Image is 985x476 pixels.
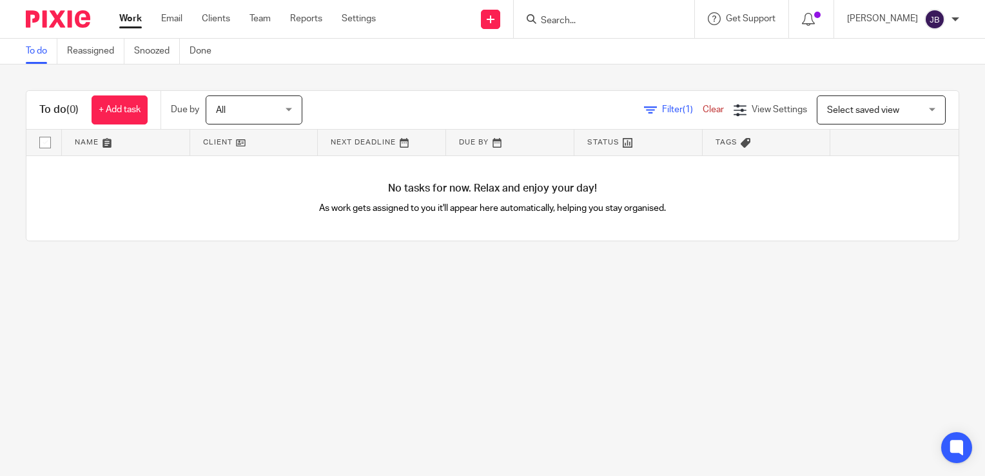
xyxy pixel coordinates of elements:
[260,202,726,215] p: As work gets assigned to you it'll appear here automatically, helping you stay organised.
[134,39,180,64] a: Snoozed
[161,12,182,25] a: Email
[119,12,142,25] a: Work
[716,139,737,146] span: Tags
[171,103,199,116] p: Due by
[39,103,79,117] h1: To do
[752,105,807,114] span: View Settings
[67,39,124,64] a: Reassigned
[92,95,148,124] a: + Add task
[290,12,322,25] a: Reports
[662,105,703,114] span: Filter
[726,14,775,23] span: Get Support
[342,12,376,25] a: Settings
[66,104,79,115] span: (0)
[190,39,221,64] a: Done
[827,106,899,115] span: Select saved view
[924,9,945,30] img: svg%3E
[202,12,230,25] a: Clients
[26,182,959,195] h4: No tasks for now. Relax and enjoy your day!
[216,106,226,115] span: All
[540,15,656,27] input: Search
[26,39,57,64] a: To do
[683,105,693,114] span: (1)
[249,12,271,25] a: Team
[847,12,918,25] p: [PERSON_NAME]
[703,105,724,114] a: Clear
[26,10,90,28] img: Pixie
